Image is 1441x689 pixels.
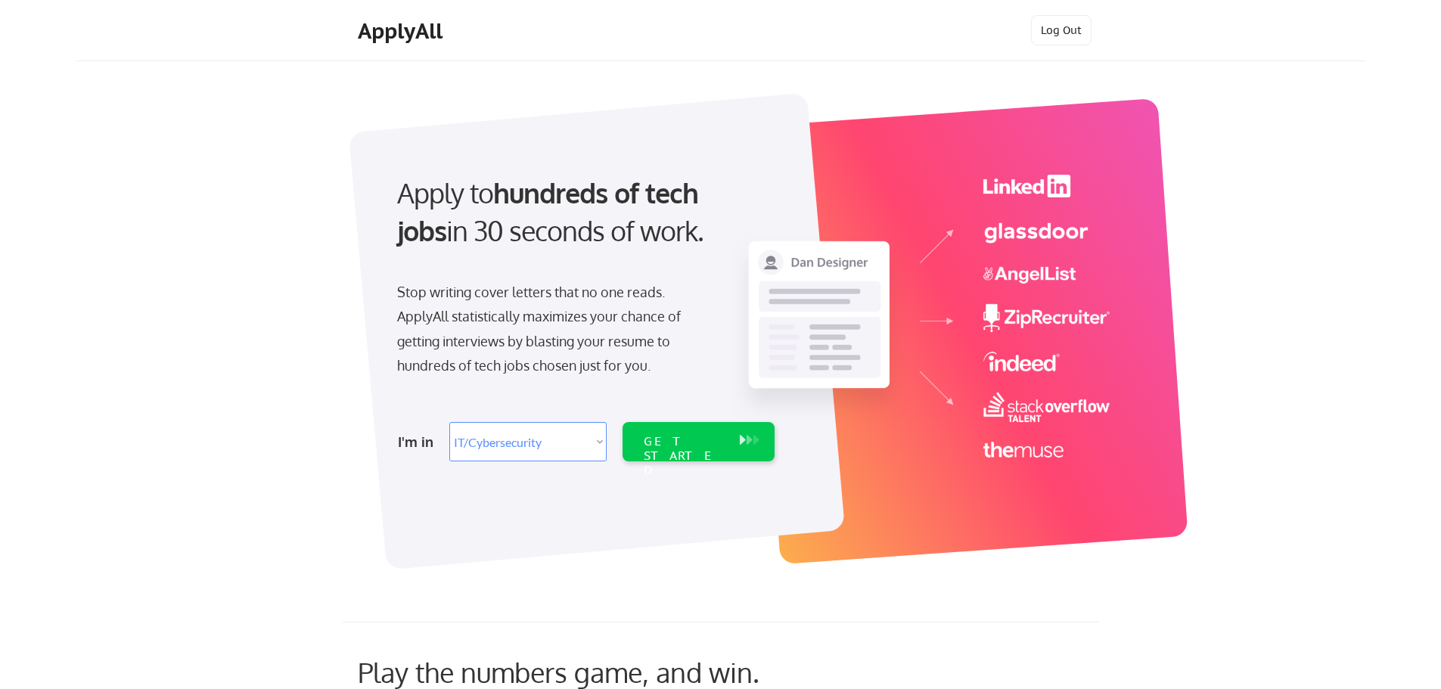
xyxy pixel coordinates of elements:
div: GET STARTED [644,434,725,478]
div: ApplyAll [358,18,447,44]
div: I'm in [398,430,440,454]
strong: hundreds of tech jobs [397,175,705,247]
div: Stop writing cover letters that no one reads. ApplyAll statistically maximizes your chance of get... [397,280,708,378]
div: Apply to in 30 seconds of work. [397,174,769,250]
button: Log Out [1031,15,1092,45]
div: Play the numbers game, and win. [358,656,827,688]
